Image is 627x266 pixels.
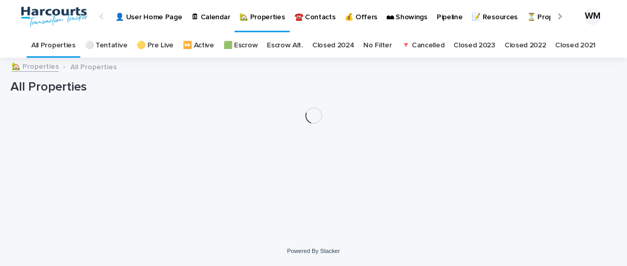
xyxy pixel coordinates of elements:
a: Closed 2021 [555,33,596,58]
a: No Filter [363,33,391,58]
a: Escrow Alt. [267,33,303,58]
a: 🟩 Escrow [224,33,258,58]
a: ⏩ Active [183,33,214,58]
a: 🏡 Properties [11,60,59,72]
a: All Properties [31,33,76,58]
h1: All Properties [10,80,617,95]
a: Closed 2023 [453,33,495,58]
a: Closed 2024 [312,33,354,58]
div: WM [584,8,601,25]
img: aRr5UT5PQeWb03tlxx4P [21,6,89,27]
a: 🟡 Pre Live [137,33,174,58]
a: ⚪️ Tentative [85,33,128,58]
p: All Properties [70,60,117,72]
a: 🔻 Cancelled [401,33,445,58]
a: Powered By Stacker [287,248,340,254]
a: Closed 2022 [505,33,546,58]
